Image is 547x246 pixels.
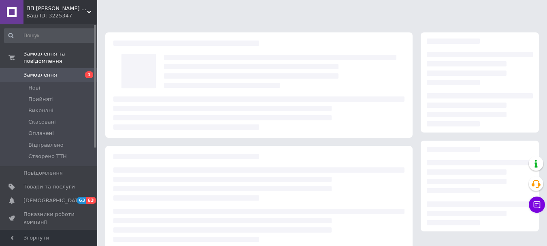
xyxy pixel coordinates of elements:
[85,71,93,78] span: 1
[23,71,57,79] span: Замовлення
[26,12,97,19] div: Ваш ID: 3225347
[26,5,87,12] span: ПП Коробка В.Р. - Автозапчастини
[4,28,96,43] input: Пошук
[28,118,56,126] span: Скасовані
[28,130,54,137] span: Оплачені
[23,197,83,204] span: [DEMOGRAPHIC_DATA]
[28,153,67,160] span: Створено ТТН
[28,84,40,92] span: Нові
[529,197,545,213] button: Чат з покупцем
[28,141,64,149] span: Відправлено
[23,211,75,225] span: Показники роботи компанії
[23,50,97,65] span: Замовлення та повідомлення
[86,197,96,204] span: 63
[28,107,53,114] span: Виконані
[23,169,63,177] span: Повідомлення
[28,96,53,103] span: Прийняті
[23,183,75,190] span: Товари та послуги
[77,197,86,204] span: 63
